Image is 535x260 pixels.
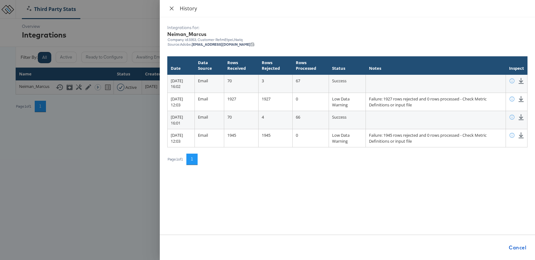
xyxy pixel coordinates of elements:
td: 0 [292,129,329,147]
span: Failure: 1945 rows rejected and 0 rows processed - Check Metric Definitions or input file [369,132,487,144]
td: 70 [224,74,259,93]
strong: [EMAIL_ADDRESS][DOMAIN_NAME] [192,42,250,47]
div: Neiman_Marcus [167,31,527,38]
div: Source: Adobe, [168,42,527,46]
span: Email [198,132,208,138]
td: 1927 [224,93,259,111]
td: 67 [292,74,329,93]
td: [DATE] 12:03 [168,93,195,111]
th: Rows Received [224,56,259,74]
td: 1945 [259,129,293,147]
th: Data Source [195,56,224,74]
div: Company id: 3353 , Customer Ref: mEtpeLNwIq [167,38,527,42]
td: 4 [259,111,293,129]
button: Cancel [506,241,529,254]
th: Notes [366,56,506,74]
td: 66 [292,111,329,129]
th: Rows Processed [292,56,329,74]
th: Rows Rejected [259,56,293,74]
button: Close [167,6,176,12]
span: Cancel [509,243,526,252]
div: Page 1 of 1 [167,157,183,161]
span: Email [198,78,208,84]
td: [DATE] 16:01 [168,111,195,129]
span: Email [198,114,208,120]
span: Failure: 1927 rows rejected and 0 rows processed - Check Metric Definitions or input file [369,96,487,108]
td: 1927 [259,93,293,111]
th: Inspect [506,56,527,74]
span: Low Data Warning [332,132,350,144]
span: Success [332,78,346,84]
span: Low Data Warning [332,96,350,108]
td: [DATE] 16:02 [168,74,195,93]
td: 0 [292,93,329,111]
div: History [180,5,527,12]
th: Status [329,56,366,74]
div: Integrations for: [167,25,527,31]
button: 1 [186,154,198,165]
td: 3 [259,74,293,93]
td: 70 [224,111,259,129]
td: 1945 [224,129,259,147]
span: Email [198,96,208,102]
td: [DATE] 12:03 [168,129,195,147]
span: Success [332,114,346,120]
th: Date [168,56,195,74]
span: close [169,6,174,11]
